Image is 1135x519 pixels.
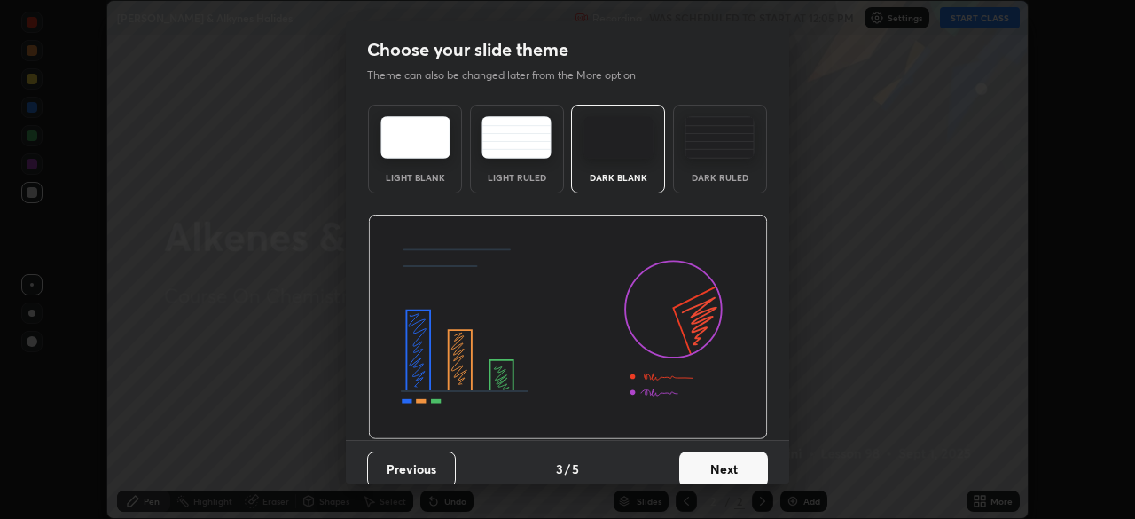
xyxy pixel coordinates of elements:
div: Light Blank [380,173,450,182]
div: Dark Ruled [685,173,755,182]
button: Previous [367,452,456,487]
div: Light Ruled [481,173,552,182]
h4: 5 [572,460,579,478]
button: Next [679,452,768,487]
h4: 3 [556,460,563,478]
h4: / [565,460,570,478]
h2: Choose your slide theme [367,38,568,61]
img: lightRuledTheme.5fabf969.svg [481,116,552,159]
div: Dark Blank [583,173,654,182]
img: darkRuledTheme.de295e13.svg [685,116,755,159]
p: Theme can also be changed later from the More option [367,67,654,83]
img: darkTheme.f0cc69e5.svg [583,116,654,159]
img: darkThemeBanner.d06ce4a2.svg [368,215,768,440]
img: lightTheme.e5ed3b09.svg [380,116,450,159]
